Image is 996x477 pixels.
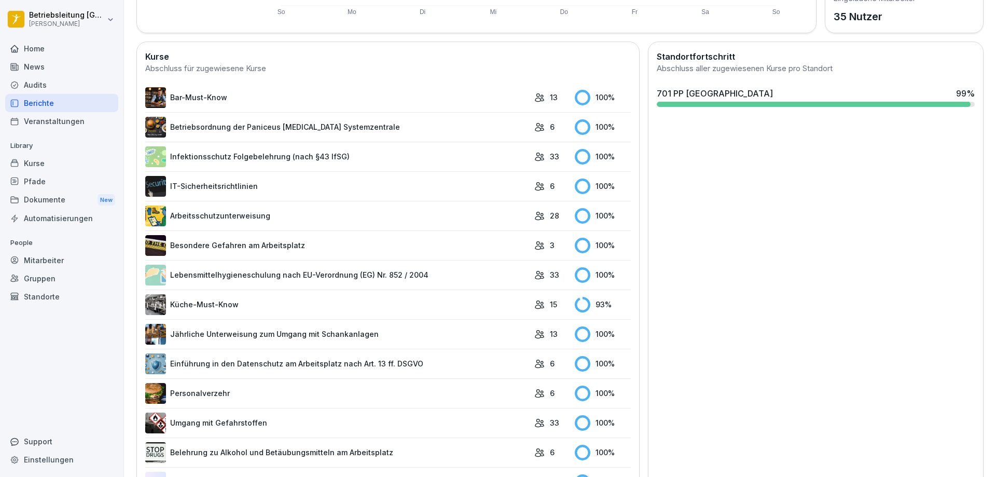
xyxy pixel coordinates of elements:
[145,63,631,75] div: Abschluss für zugewiesene Kurse
[550,92,558,103] p: 13
[560,8,568,16] text: Do
[145,413,166,433] img: ro33qf0i8ndaw7nkfv0stvse.png
[145,50,631,63] h2: Kurse
[575,238,631,253] div: 100 %
[5,451,118,469] a: Einstellungen
[550,210,559,221] p: 28
[550,329,558,339] p: 13
[5,58,118,76] a: News
[145,117,529,138] a: Betriebsordnung der Paniceus [MEDICAL_DATA] Systemzentrale
[145,176,529,197] a: IT-Sicherheitsrichtlinien
[575,267,631,283] div: 100 %
[575,119,631,135] div: 100 %
[98,194,115,206] div: New
[575,179,631,194] div: 100 %
[5,172,118,190] a: Pfade
[5,138,118,154] p: Library
[5,76,118,94] a: Audits
[145,324,166,345] img: etou62n52bjq4b8bjpe35whp.png
[5,190,118,210] div: Dokumente
[550,388,555,399] p: 6
[5,94,118,112] a: Berichte
[145,294,166,315] img: gxc2tnhhndim38heekucasph.png
[956,87,975,100] div: 99 %
[575,386,631,401] div: 100 %
[575,415,631,431] div: 100 %
[145,235,529,256] a: Besondere Gefahren am Arbeitsplatz
[550,447,555,458] p: 6
[550,121,555,132] p: 6
[145,117,166,138] img: erelp9ks1mghlbfzfpgfvnw0.png
[145,235,166,256] img: zq4t51x0wy87l3xh8s87q7rq.png
[632,8,638,16] text: Fr
[5,190,118,210] a: DokumenteNew
[575,297,631,312] div: 93 %
[5,209,118,227] a: Automatisierungen
[5,112,118,130] a: Veranstaltungen
[29,11,105,20] p: Betriebsleitung [GEOGRAPHIC_DATA]
[145,294,529,315] a: Küche-Must-Know
[575,326,631,342] div: 100 %
[145,265,529,285] a: Lebensmittelhygieneschulung nach EU-Verordnung (EG) Nr. 852 / 2004
[145,442,166,463] img: chcy4n51endi7ma8fmhszelz.png
[575,445,631,460] div: 100 %
[5,39,118,58] a: Home
[145,176,166,197] img: msj3dytn6rmugecro9tfk5p0.png
[834,9,916,24] p: 35 Nutzer
[657,87,773,100] div: 701 PP [GEOGRAPHIC_DATA]
[145,206,529,226] a: Arbeitsschutzunterweisung
[145,87,529,108] a: Bar-Must-Know
[145,324,529,345] a: Jährliche Unterweisung zum Umgang mit Schankanlagen
[145,146,529,167] a: Infektionsschutz Folgebelehrung (nach §43 IfSG)
[420,8,425,16] text: Di
[145,87,166,108] img: avw4yih0pjczq94wjribdn74.png
[550,151,559,162] p: 33
[657,50,975,63] h2: Standortfortschritt
[5,269,118,288] a: Gruppen
[145,265,166,285] img: gxsnf7ygjsfsmxd96jxi4ufn.png
[653,83,979,111] a: 701 PP [GEOGRAPHIC_DATA]99%
[550,181,555,192] p: 6
[5,288,118,306] a: Standorte
[5,251,118,269] a: Mitarbeiter
[657,63,975,75] div: Abschluss aller zugewiesenen Kurse pro Standort
[550,299,557,310] p: 15
[575,356,631,372] div: 100 %
[278,8,285,16] text: So
[550,240,555,251] p: 3
[145,413,529,433] a: Umgang mit Gefahrstoffen
[5,432,118,451] div: Support
[5,154,118,172] a: Kurse
[550,417,559,428] p: 33
[145,353,529,374] a: Einführung in den Datenschutz am Arbeitsplatz nach Art. 13 ff. DSGVO
[575,90,631,105] div: 100 %
[550,269,559,280] p: 33
[145,206,166,226] img: bgsrfyvhdm6180ponve2jajk.png
[348,8,356,16] text: Mo
[5,235,118,251] p: People
[575,149,631,165] div: 100 %
[145,383,529,404] a: Personalverzehr
[550,358,555,369] p: 6
[29,20,105,28] p: [PERSON_NAME]
[145,146,166,167] img: tgff07aey9ahi6f4hltuk21p.png
[490,8,497,16] text: Mi
[145,353,166,374] img: x7xa5977llyo53hf30kzdyol.png
[575,208,631,224] div: 100 %
[701,8,709,16] text: Sa
[772,8,780,16] text: So
[145,442,529,463] a: Belehrung zu Alkohol und Betäubungsmitteln am Arbeitsplatz
[145,383,166,404] img: zd24spwykzjjw3u1wcd2ptki.png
